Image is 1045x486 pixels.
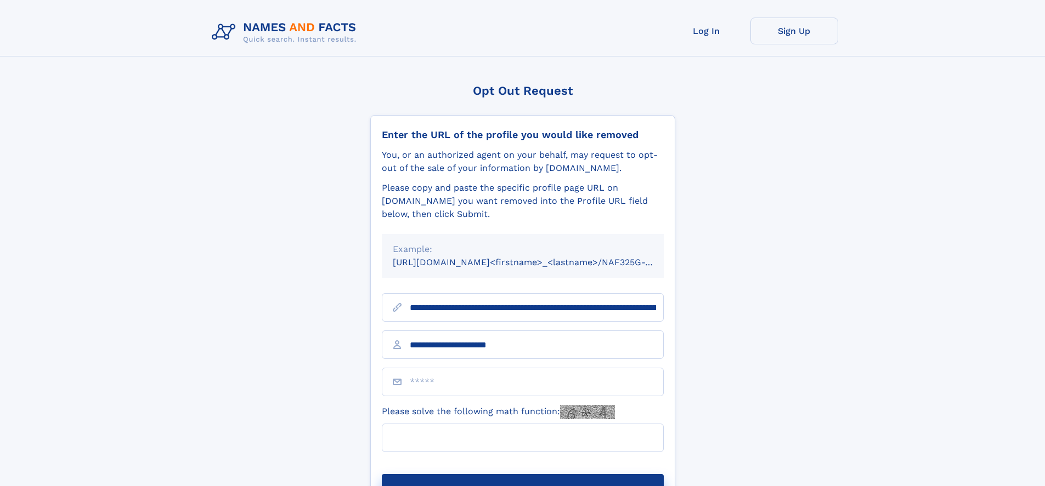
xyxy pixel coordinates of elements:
[382,129,664,141] div: Enter the URL of the profile you would like removed
[393,257,685,267] small: [URL][DOMAIN_NAME]<firstname>_<lastname>/NAF325G-xxxxxxxx
[382,405,615,419] label: Please solve the following math function:
[382,148,664,175] div: You, or an authorized agent on your behalf, may request to opt-out of the sale of your informatio...
[393,243,653,256] div: Example:
[370,84,675,98] div: Opt Out Request
[750,18,838,44] a: Sign Up
[663,18,750,44] a: Log In
[382,181,664,221] div: Please copy and paste the specific profile page URL on [DOMAIN_NAME] you want removed into the Pr...
[207,18,365,47] img: Logo Names and Facts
